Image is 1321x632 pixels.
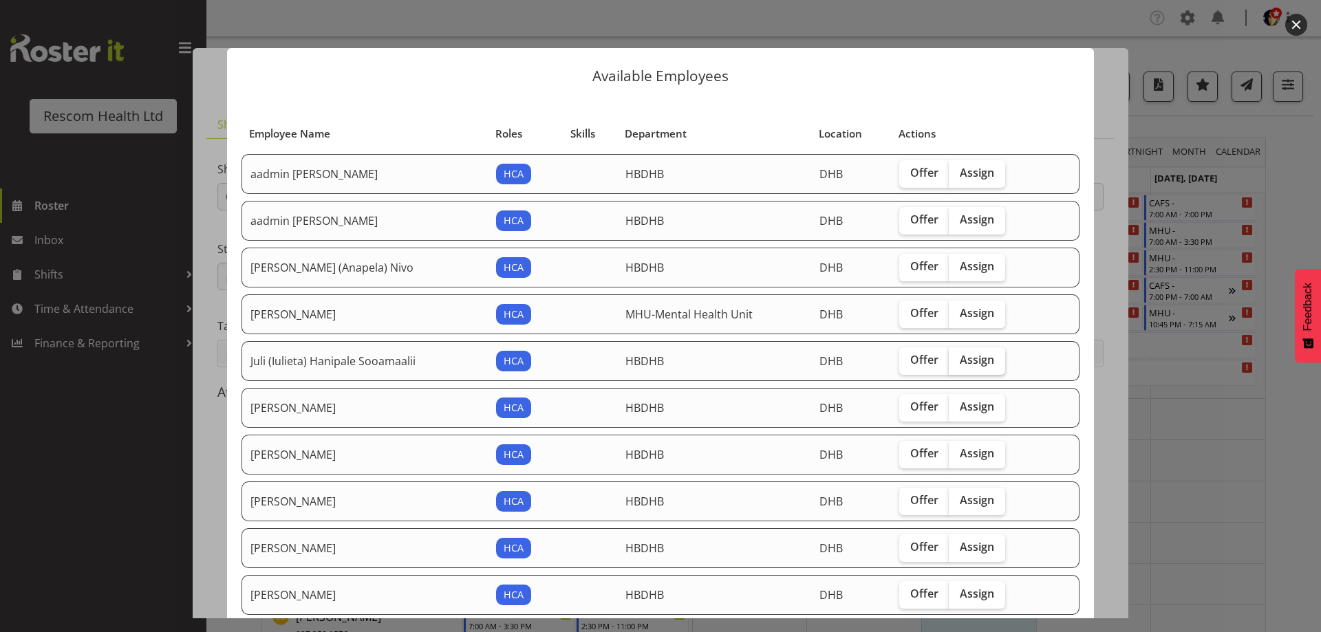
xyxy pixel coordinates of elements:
span: HBDHB [625,587,664,602]
span: HCA [504,307,524,322]
span: DHB [819,353,843,369]
span: Offer [910,540,938,554]
span: Offer [910,493,938,507]
span: Assign [960,587,994,600]
td: [PERSON_NAME] [241,481,488,521]
td: Juli (Iulieta) Hanipale Sooamaalii [241,341,488,381]
span: HBDHB [625,400,664,415]
span: HCA [504,213,524,228]
span: Department [625,126,687,142]
span: Offer [910,166,938,179]
span: HBDHB [625,353,664,369]
td: aadmin [PERSON_NAME] [241,154,488,194]
td: [PERSON_NAME] (Anapela) Nivo [241,248,488,287]
span: HBDHB [625,260,664,275]
span: Offer [910,587,938,600]
span: HBDHB [625,166,664,182]
span: DHB [819,541,843,556]
span: DHB [819,307,843,322]
span: Offer [910,213,938,226]
span: DHB [819,447,843,462]
span: Assign [960,493,994,507]
span: DHB [819,587,843,602]
span: Skills [570,126,595,142]
span: HCA [504,494,524,509]
span: MHU-Mental Health Unit [625,307,753,322]
span: DHB [819,213,843,228]
span: HCA [504,587,524,602]
span: DHB [819,400,843,415]
span: HCA [504,166,524,182]
span: Offer [910,400,938,413]
span: HCA [504,400,524,415]
span: Offer [910,353,938,367]
span: HBDHB [625,541,664,556]
span: Roles [495,126,522,142]
button: Feedback - Show survey [1295,269,1321,362]
span: HBDHB [625,494,664,509]
span: HCA [504,447,524,462]
span: Assign [960,166,994,179]
span: Assign [960,353,994,367]
span: Offer [910,259,938,273]
span: HCA [504,353,524,369]
span: HBDHB [625,447,664,462]
span: Offer [910,446,938,460]
span: DHB [819,260,843,275]
td: [PERSON_NAME] [241,294,488,334]
span: Assign [960,540,994,554]
span: Actions [899,126,936,142]
td: [PERSON_NAME] [241,528,488,568]
span: Assign [960,306,994,320]
span: HCA [504,260,524,275]
span: DHB [819,166,843,182]
span: Assign [960,259,994,273]
span: Assign [960,400,994,413]
span: Feedback [1302,283,1314,331]
p: Available Employees [241,69,1080,83]
span: Offer [910,306,938,320]
span: Employee Name [249,126,330,142]
td: aadmin [PERSON_NAME] [241,201,488,241]
td: [PERSON_NAME] [241,388,488,428]
span: Assign [960,213,994,226]
td: [PERSON_NAME] [241,575,488,615]
td: [PERSON_NAME] [241,435,488,475]
span: DHB [819,494,843,509]
span: HCA [504,541,524,556]
span: Assign [960,446,994,460]
span: Location [819,126,862,142]
span: HBDHB [625,213,664,228]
